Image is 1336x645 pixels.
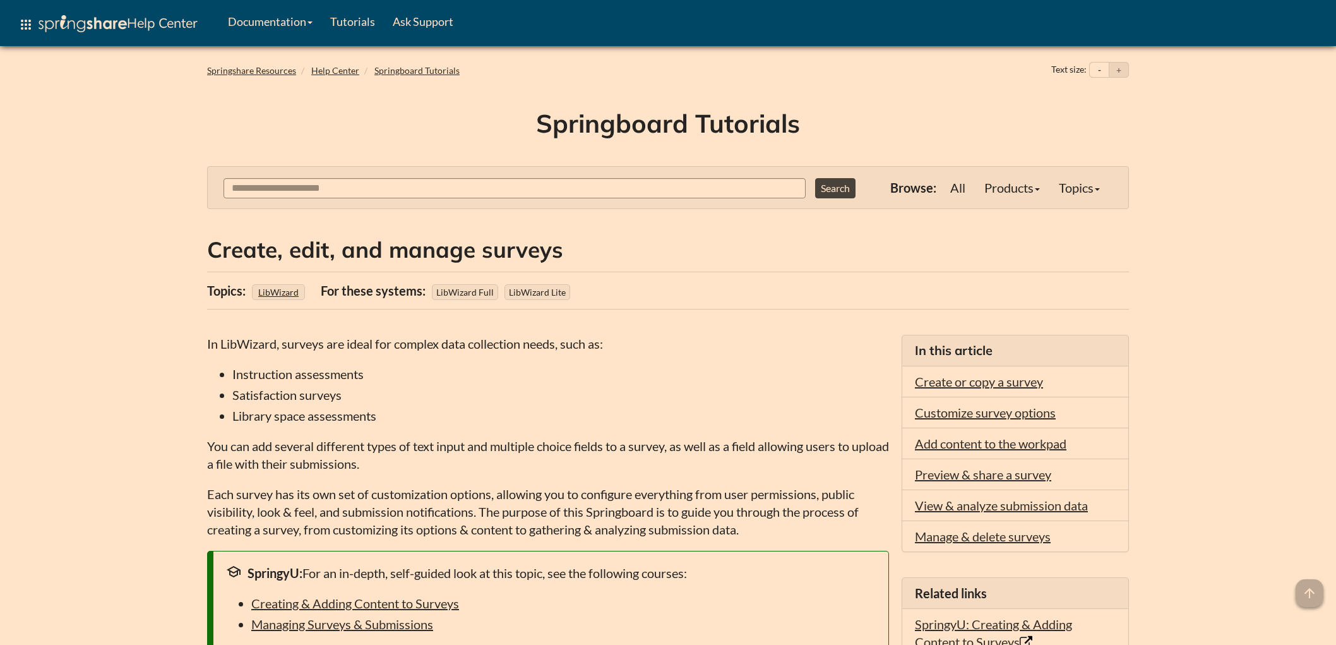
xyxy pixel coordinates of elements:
[321,6,384,37] a: Tutorials
[374,65,460,76] a: Springboard Tutorials
[915,467,1051,482] a: Preview & share a survey
[915,405,1056,420] a: Customize survey options
[217,105,1119,141] h1: Springboard Tutorials
[941,175,975,200] a: All
[311,65,359,76] a: Help Center
[232,407,889,425] li: Library space assessments
[815,178,856,198] button: Search
[207,437,889,473] p: You can add several different types of text input and multiple choice fields to a survey, as well...
[127,15,198,31] span: Help Center
[890,179,936,196] p: Browse:
[39,15,127,32] img: Springshare
[915,342,1116,359] h3: In this article
[384,6,462,37] a: Ask Support
[1109,63,1128,78] button: Increase text size
[915,498,1088,513] a: View & analyze submission data
[915,586,987,601] span: Related links
[251,596,459,611] a: Creating & Adding Content to Surveys
[232,365,889,383] li: Instruction assessments
[915,529,1051,544] a: Manage & delete surveys
[207,335,889,353] p: In LibWizard, surveys are ideal for complex data collection needs, such as:
[1296,579,1323,607] span: arrow_upward
[9,6,206,44] a: apps Help Center
[1090,63,1109,78] button: Decrease text size
[226,564,241,579] span: school
[1296,581,1323,596] a: arrow_upward
[432,284,498,300] span: LibWizard Full
[207,65,296,76] a: Springshare Resources
[915,374,1043,389] a: Create or copy a survey
[1049,175,1109,200] a: Topics
[207,279,249,303] div: Topics:
[226,564,876,582] div: For an in-depth, self-guided look at this topic, see the following courses:
[504,284,570,300] span: LibWizard Lite
[207,485,889,538] p: Each survey has its own set of customization options, allowing you to configure everything from u...
[219,6,321,37] a: Documentation
[975,175,1049,200] a: Products
[207,234,1129,265] h2: Create, edit, and manage surveys
[251,617,433,632] a: Managing Surveys & Submissions
[232,386,889,404] li: Satisfaction surveys
[248,565,302,581] strong: SpringyU:
[256,283,301,301] a: LibWizard
[321,279,429,303] div: For these systems:
[915,436,1066,451] a: Add content to the workpad
[1049,62,1089,78] div: Text size:
[18,17,33,32] span: apps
